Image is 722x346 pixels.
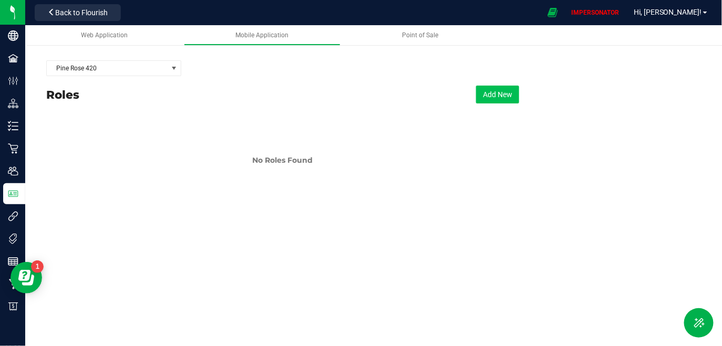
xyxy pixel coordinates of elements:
[8,256,18,267] inline-svg: Reports
[8,143,18,154] inline-svg: Retail
[46,86,79,103] span: Roles
[11,262,42,293] iframe: Resource center
[8,211,18,222] inline-svg: Integrations
[8,121,18,131] inline-svg: Inventory
[8,188,18,199] inline-svg: User Roles
[94,155,472,166] div: No Roles Found
[8,166,18,176] inline-svg: Users
[8,279,18,289] inline-svg: Manufacturing
[684,308,714,338] button: Toggle Menu
[8,98,18,109] inline-svg: Distribution
[476,86,519,103] div: Add Role
[81,32,128,39] span: Web Application
[47,61,168,76] span: Pine Rose 420
[402,32,438,39] span: Point of Sale
[8,234,18,244] inline-svg: Tags
[55,8,108,17] span: Back to Flourish
[541,2,564,23] span: Open Ecommerce Menu
[634,8,702,16] span: Hi, [PERSON_NAME]!
[31,260,44,273] iframe: Resource center unread badge
[35,4,121,21] button: Back to Flourish
[8,301,18,312] inline-svg: Billing
[236,32,289,39] span: Mobile Application
[8,30,18,41] inline-svg: Company
[8,76,18,86] inline-svg: Configuration
[8,53,18,64] inline-svg: Facilities
[567,8,623,17] p: IMPERSONATOR
[476,86,519,103] button: Add New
